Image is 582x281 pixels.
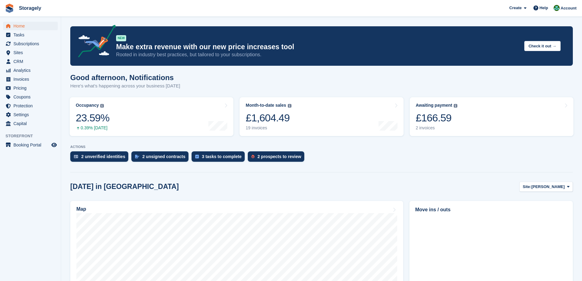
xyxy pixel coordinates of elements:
[116,43,519,51] p: Make extra revenue with our new price increases tool
[554,5,560,11] img: Notifications
[5,133,61,139] span: Storefront
[13,66,50,75] span: Analytics
[13,57,50,66] span: CRM
[76,125,109,131] div: 0.39% [DATE]
[13,93,50,101] span: Coupons
[13,141,50,149] span: Booking Portal
[3,110,58,119] a: menu
[116,35,126,41] div: NEW
[76,112,109,124] div: 23.59%
[73,25,116,60] img: price-adjustments-announcement-icon-8257ccfd72463d97f412b2fc003d46551f7dbcb40ab6d574587a9cd5c0d94...
[3,57,58,66] a: menu
[258,154,301,159] div: 2 prospects to review
[3,93,58,101] a: menu
[3,66,58,75] a: menu
[70,151,131,165] a: 2 unverified identities
[13,75,50,83] span: Invoices
[3,75,58,83] a: menu
[240,97,403,136] a: Month-to-date sales £1,604.49 19 invoices
[70,145,573,149] p: ACTIONS
[135,155,139,158] img: contract_signature_icon-13c848040528278c33f63329250d36e43548de30e8caae1d1a13099fd9432cc5.svg
[3,84,58,92] a: menu
[13,119,50,128] span: Capital
[13,84,50,92] span: Pricing
[74,155,78,158] img: verify_identity-adf6edd0f0f0b5bbfe63781bf79b02c33cf7c696d77639b501bdc392416b5a36.svg
[76,206,86,212] h2: Map
[523,184,531,190] span: Site:
[416,112,458,124] div: £166.59
[13,110,50,119] span: Settings
[524,41,561,51] button: Check it out →
[3,102,58,110] a: menu
[76,103,99,108] div: Occupancy
[192,151,248,165] a: 3 tasks to complete
[131,151,192,165] a: 2 unsigned contracts
[415,206,567,213] h2: Move ins / outs
[3,48,58,57] a: menu
[248,151,307,165] a: 2 prospects to review
[3,119,58,128] a: menu
[3,39,58,48] a: menu
[70,183,179,191] h2: [DATE] in [GEOGRAPHIC_DATA]
[3,22,58,30] a: menu
[70,83,180,90] p: Here's what's happening across your business [DATE]
[288,104,291,108] img: icon-info-grey-7440780725fd019a000dd9b08b2336e03edf1995a4989e88bcd33f0948082b44.svg
[100,104,104,108] img: icon-info-grey-7440780725fd019a000dd9b08b2336e03edf1995a4989e88bcd33f0948082b44.svg
[246,125,291,131] div: 19 invoices
[454,104,457,108] img: icon-info-grey-7440780725fd019a000dd9b08b2336e03edf1995a4989e88bcd33f0948082b44.svg
[13,39,50,48] span: Subscriptions
[5,4,14,13] img: stora-icon-8386f47178a22dfd0bd8f6a31ec36ba5ce8667c1dd55bd0f319d3a0aa187defe.svg
[70,97,233,136] a: Occupancy 23.59% 0.39% [DATE]
[540,5,548,11] span: Help
[16,3,44,13] a: Storagely
[561,5,577,11] span: Account
[246,103,286,108] div: Month-to-date sales
[142,154,185,159] div: 2 unsigned contracts
[3,141,58,149] a: menu
[13,31,50,39] span: Tasks
[195,155,199,158] img: task-75834270c22a3079a89374b754ae025e5fb1db73e45f91037f5363f120a921f8.svg
[13,48,50,57] span: Sites
[13,22,50,30] span: Home
[13,102,50,110] span: Protection
[416,125,458,131] div: 2 invoices
[519,182,573,192] button: Site: [PERSON_NAME]
[531,184,565,190] span: [PERSON_NAME]
[3,31,58,39] a: menu
[410,97,573,136] a: Awaiting payment £166.59 2 invoices
[202,154,242,159] div: 3 tasks to complete
[116,51,519,58] p: Rooted in industry best practices, but tailored to your subscriptions.
[416,103,452,108] div: Awaiting payment
[70,73,180,82] h1: Good afternoon, Notifications
[50,141,58,149] a: Preview store
[246,112,291,124] div: £1,604.49
[251,155,254,158] img: prospect-51fa495bee0391a8d652442698ab0144808aea92771e9ea1ae160a38d050c398.svg
[509,5,522,11] span: Create
[81,154,125,159] div: 2 unverified identities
